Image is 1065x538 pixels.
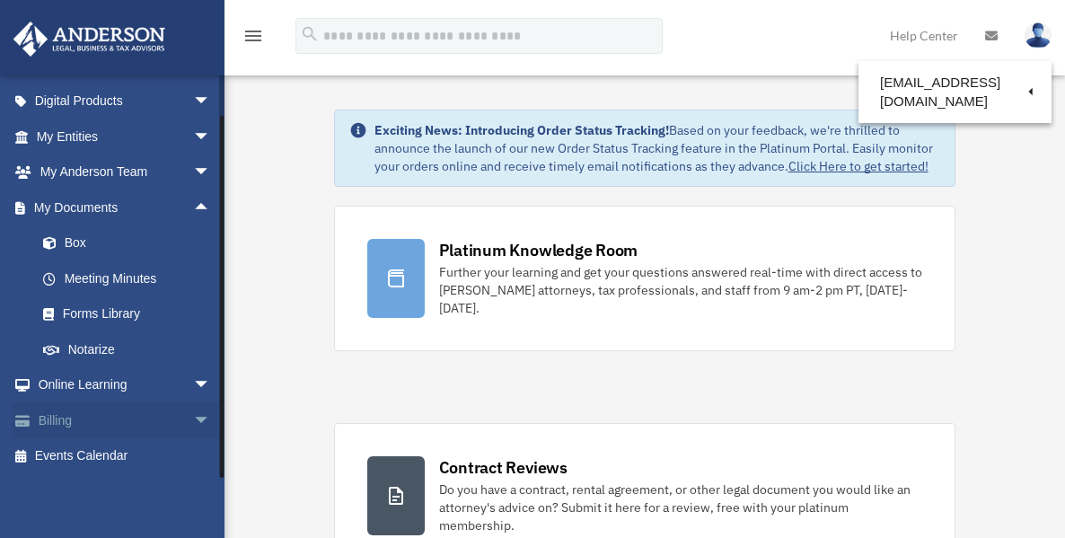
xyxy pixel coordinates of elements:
a: Events Calendar [13,438,238,474]
div: Contract Reviews [439,456,568,479]
a: Box [25,225,238,261]
a: Platinum Knowledge Room Further your learning and get your questions answered real-time with dire... [334,206,956,351]
span: arrow_drop_down [193,84,229,120]
div: Based on your feedback, we're thrilled to announce the launch of our new Order Status Tracking fe... [374,121,941,175]
a: [EMAIL_ADDRESS][DOMAIN_NAME] [858,66,1052,119]
i: menu [242,25,264,47]
div: Platinum Knowledge Room [439,239,638,261]
span: arrow_drop_up [193,190,229,226]
span: arrow_drop_down [193,119,229,155]
div: Do you have a contract, rental agreement, or other legal document you would like an attorney's ad... [439,481,923,534]
a: Billingarrow_drop_down [13,402,238,438]
a: Notarize [25,331,238,367]
a: Click Here to get started! [788,158,929,174]
strong: Exciting News: Introducing Order Status Tracking! [374,122,669,138]
a: My Documentsarrow_drop_up [13,190,238,225]
a: Online Learningarrow_drop_down [13,367,238,403]
a: My Entitiesarrow_drop_down [13,119,238,154]
a: menu [242,31,264,47]
i: search [300,24,320,44]
img: Anderson Advisors Platinum Portal [8,22,171,57]
a: Digital Productsarrow_drop_down [13,84,238,119]
img: User Pic [1025,22,1052,49]
span: arrow_drop_down [193,367,229,404]
a: My Anderson Teamarrow_drop_down [13,154,238,190]
span: arrow_drop_down [193,402,229,439]
span: arrow_drop_down [193,154,229,191]
a: Meeting Minutes [25,260,238,296]
div: Further your learning and get your questions answered real-time with direct access to [PERSON_NAM... [439,263,923,317]
a: Forms Library [25,296,238,332]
